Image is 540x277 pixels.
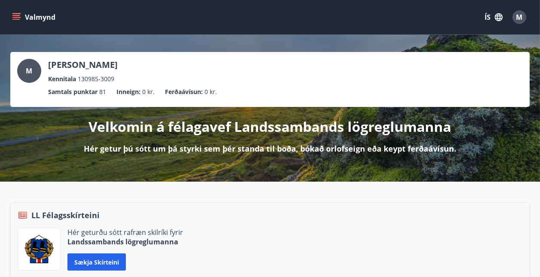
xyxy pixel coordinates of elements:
[26,66,33,76] span: M
[480,9,507,25] button: ÍS
[48,74,76,84] p: Kennitala
[24,235,54,263] img: 1cqKbADZNYZ4wXUG0EC2JmCwhQh0Y6EN22Kw4FTY.png
[67,228,183,237] p: Hér geturðu sótt rafræn skilríki fyrir
[204,87,217,97] span: 0 kr.
[67,237,183,247] p: Landssambands lögreglumanna
[509,7,530,27] button: M
[10,9,59,25] button: menu
[84,143,456,154] p: Hér getur þú sótt um þá styrki sem þér standa til boða, bókað orlofseign eða keypt ferðaávísun.
[516,12,523,22] span: M
[67,253,126,271] button: Sækja skírteini
[31,210,100,221] span: LL Félagsskírteini
[89,117,452,136] p: Velkomin á félagavef Landssambands lögreglumanna
[165,87,203,97] p: Ferðaávísun :
[48,59,118,71] p: [PERSON_NAME]
[99,87,106,97] span: 81
[78,74,114,84] span: 130985-3009
[116,87,140,97] p: Inneign :
[48,87,98,97] p: Samtals punktar
[142,87,155,97] span: 0 kr.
